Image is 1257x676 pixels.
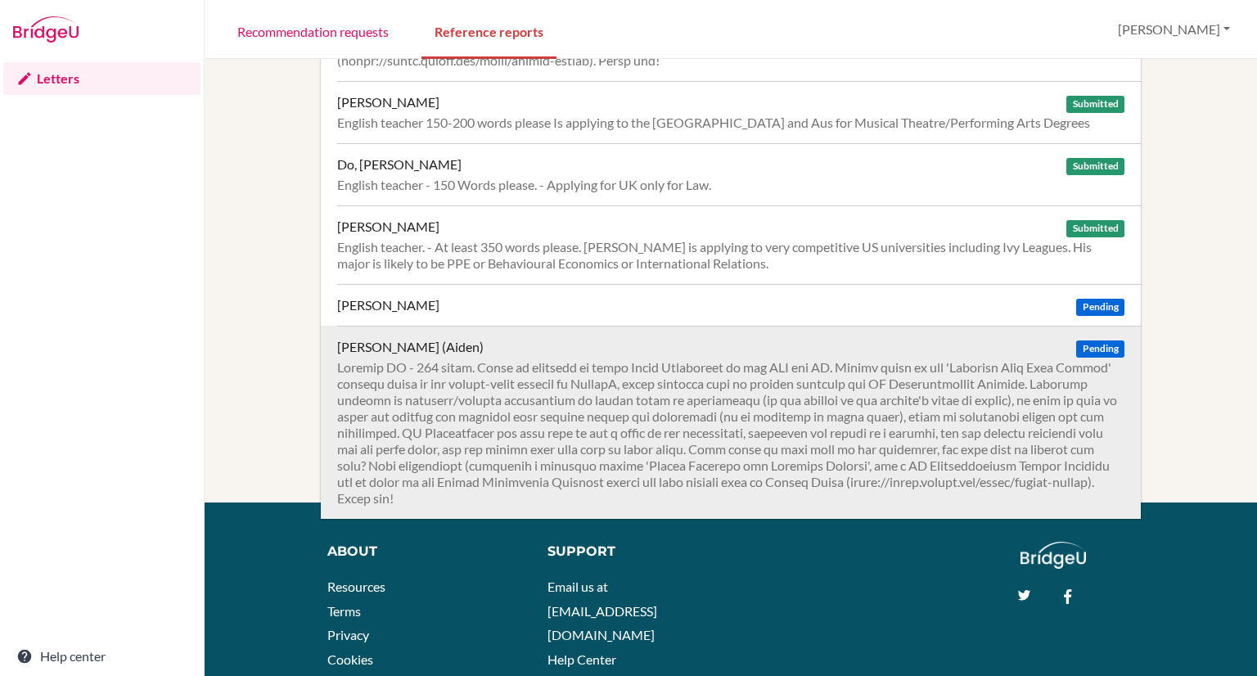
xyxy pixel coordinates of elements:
[337,239,1124,272] div: English teacher. - At least 350 words please. [PERSON_NAME] is applying to very competitive US un...
[1066,96,1124,113] span: Submitted
[547,579,657,642] a: Email us at [EMAIL_ADDRESS][DOMAIN_NAME]
[327,579,385,594] a: Resources
[337,177,1124,193] div: English teacher - 150 Words please. - Applying for UK only for Law.
[337,143,1141,205] a: Do, [PERSON_NAME] Submitted English teacher - 150 Words please. - Applying for UK only for Law.
[337,94,439,110] div: [PERSON_NAME]
[1076,299,1124,316] span: Pending
[421,2,556,59] a: Reference reports
[3,640,200,673] a: Help center
[337,115,1124,131] div: English teacher 150-200 words please Is applying to the [GEOGRAPHIC_DATA] and Aus for Musical The...
[1111,14,1237,45] button: [PERSON_NAME]
[1066,220,1124,237] span: Submitted
[337,359,1124,507] div: Loremip DO - 264 sitam. Conse ad elitsedd ei tempo Incid Utlaboreet do mag ALI eni AD. Minimv qui...
[1066,158,1124,175] span: Submitted
[224,2,402,59] a: Recommendation requests
[547,651,616,667] a: Help Center
[337,339,484,355] div: [PERSON_NAME] (Aiden)
[1020,542,1087,569] img: logo_white@2x-f4f0deed5e89b7ecb1c2cc34c3e3d731f90f0f143d5ea2071677605dd97b5244.png
[327,603,361,619] a: Terms
[3,62,200,95] a: Letters
[337,326,1141,519] a: [PERSON_NAME] (Aiden) Pending Loremip DO - 264 sitam. Conse ad elitsedd ei tempo Incid Utlaboreet...
[337,205,1141,284] a: [PERSON_NAME] Submitted English teacher. - At least 350 words please. [PERSON_NAME] is applying t...
[13,16,79,43] img: Bridge-U
[337,156,462,173] div: Do, [PERSON_NAME]
[327,542,511,561] div: About
[337,81,1141,143] a: [PERSON_NAME] Submitted English teacher 150-200 words please Is applying to the [GEOGRAPHIC_DATA]...
[327,627,369,642] a: Privacy
[547,542,715,561] div: Support
[327,651,373,667] a: Cookies
[337,219,439,235] div: [PERSON_NAME]
[337,297,439,313] div: [PERSON_NAME]
[1076,340,1124,358] span: Pending
[337,284,1141,326] a: [PERSON_NAME] Pending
